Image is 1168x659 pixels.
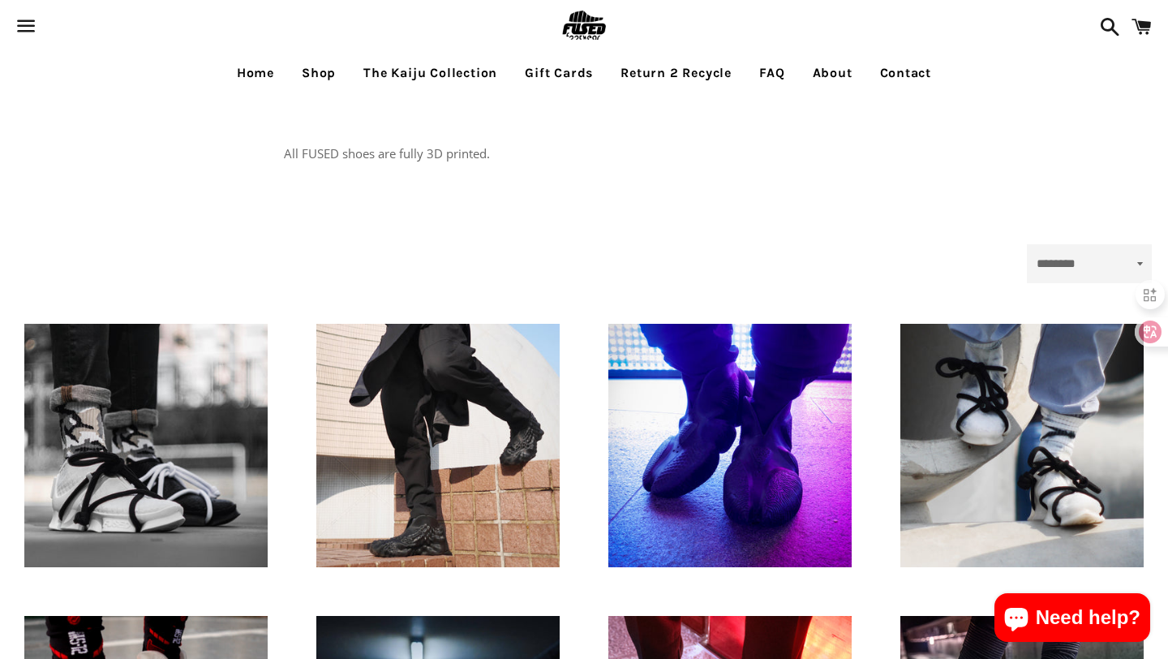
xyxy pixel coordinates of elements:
[801,53,865,93] a: About
[225,53,286,93] a: Home
[351,53,509,93] a: The Kaiju Collection
[990,593,1155,646] inbox-online-store-chat: Shopify online store chat
[608,324,852,567] a: [3D printed Shoes] - lightweight custom 3dprinted shoes sneakers sandals fused footwear
[24,324,268,567] a: [3D printed Shoes] - lightweight custom 3dprinted shoes sneakers sandals fused footwear
[316,324,560,567] a: [3D printed Shoes] - lightweight custom 3dprinted shoes sneakers sandals fused footwear
[268,95,900,228] div: All FUSED shoes are fully 3D printed.
[868,53,944,93] a: Contact
[747,53,797,93] a: FAQ
[900,324,1144,567] a: [3D printed Shoes] - lightweight custom 3dprinted shoes sneakers sandals fused footwear
[513,53,605,93] a: Gift Cards
[608,53,744,93] a: Return 2 Recycle
[290,53,348,93] a: Shop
